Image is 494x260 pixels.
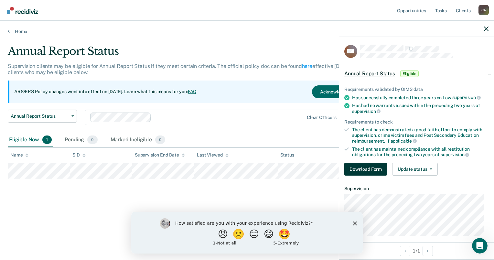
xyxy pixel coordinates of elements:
button: Update status [392,163,438,176]
div: The client has maintained compliance with all restitution obligations for the preceding two years of [352,146,489,157]
div: C A [478,5,489,15]
div: Requirements to check [344,119,489,125]
a: FAQ [188,89,197,94]
button: Acknowledge & Close [312,85,373,98]
span: 0 [155,135,165,144]
button: Download Form [344,163,387,176]
iframe: Intercom live chat [472,238,488,254]
a: Navigate to form link [344,163,390,176]
span: applicable [391,138,417,144]
div: Eligible Now [8,133,53,147]
div: Has had no warrants issued within the preceding two years of [352,103,489,114]
span: 1 [42,135,52,144]
span: 0 [87,135,97,144]
span: supervision [352,109,381,114]
div: Clear officers [307,115,337,120]
span: Annual Report Status [11,114,69,119]
span: Annual Report Status [344,70,395,77]
div: Supervision End Date [135,152,185,158]
div: Last Viewed [197,152,228,158]
div: Annual Report Status [8,45,378,63]
div: Annual Report StatusEligible [339,63,494,84]
div: Status [280,152,294,158]
a: Home [8,28,486,34]
button: Profile dropdown button [478,5,489,15]
button: Next Opportunity [423,246,433,256]
div: Has successfully completed three years on Low [352,95,489,101]
div: SID [72,152,86,158]
div: Name [10,152,28,158]
div: Marked Ineligible [109,133,167,147]
p: Supervision clients may be eligible for Annual Report Status if they meet certain criteria. The o... [8,63,370,75]
button: Previous Opportunity [400,246,410,256]
p: ARS/ERS Policy changes went into effect on [DATE]. Learn what this means for you: [14,89,197,95]
a: here [302,63,312,69]
iframe: Survey by Kim from Recidiviz [131,212,363,254]
img: Recidiviz [7,7,38,14]
div: Pending [63,133,99,147]
div: 1 / 1 [339,242,494,259]
div: Requirements validated by OIMS data [344,87,489,92]
dt: Supervision [344,186,489,191]
span: supervision [452,95,481,100]
div: The client has demonstrated a good faith effort to comply with supervision, crime victim fees and... [352,127,489,144]
span: supervision [441,152,469,157]
span: Eligible [400,70,419,77]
